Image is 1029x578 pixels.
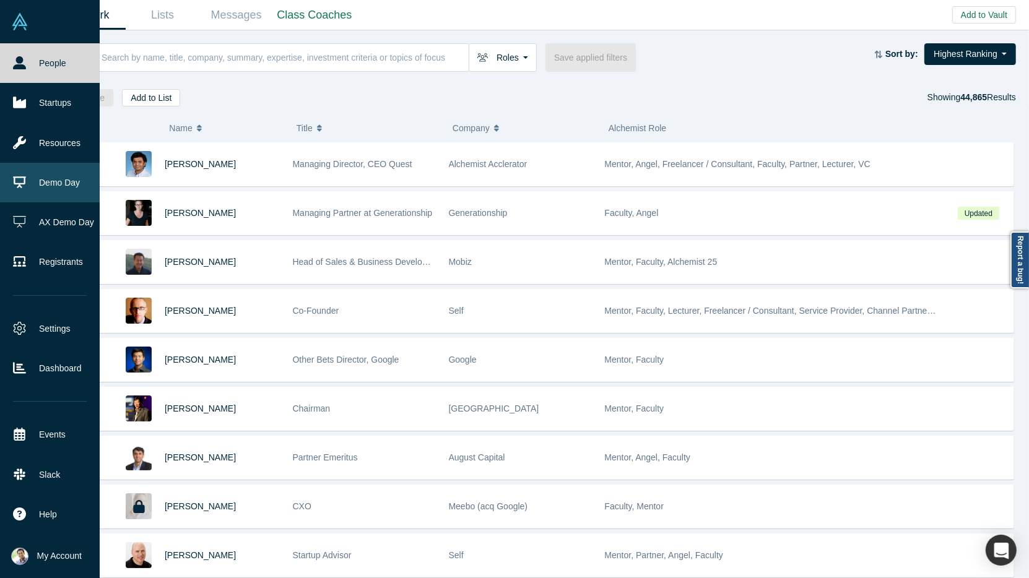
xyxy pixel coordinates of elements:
[449,159,528,169] span: Alchemist Acclerator
[126,395,152,421] img: Timothy Chou's Profile Image
[293,159,412,169] span: Managing Director, CEO Quest
[609,123,666,133] span: Alchemist Role
[449,550,464,560] span: Self
[605,208,659,218] span: Faculty, Angel
[885,49,918,59] strong: Sort by:
[169,115,284,141] button: Name
[453,115,490,141] span: Company
[605,257,718,267] span: Mentor, Faculty, Alchemist 25
[449,208,508,218] span: Generationship
[293,550,352,560] span: Startup Advisor
[165,403,236,413] a: [PERSON_NAME]
[165,208,236,218] a: [PERSON_NAME]
[126,200,152,226] img: Rachel Chalmers's Profile Image
[165,452,236,462] a: [PERSON_NAME]
[37,550,82,563] span: My Account
[469,43,537,72] button: Roles
[605,355,664,364] span: Mentor, Faculty
[11,548,82,565] button: My Account
[293,501,311,511] span: CXO
[453,115,596,141] button: Company
[11,13,28,30] img: Alchemist Vault Logo
[449,355,477,364] span: Google
[165,501,236,511] a: [PERSON_NAME]
[293,452,358,462] span: Partner Emeritus
[449,306,464,316] span: Self
[11,548,28,565] img: Ravi Belani's Account
[449,403,539,413] span: [GEOGRAPHIC_DATA]
[958,207,999,220] span: Updated
[126,444,152,470] img: Vivek Mehra's Profile Image
[449,257,472,267] span: Mobiz
[545,43,636,72] button: Save applied filters
[165,355,236,364] a: [PERSON_NAME]
[293,208,433,218] span: Managing Partner at Generationship
[960,92,1016,102] span: Results
[122,89,180,106] button: Add to List
[126,542,152,568] img: Adam Frankl's Profile Image
[39,508,57,521] span: Help
[293,257,480,267] span: Head of Sales & Business Development (interim)
[605,452,691,462] span: Mentor, Angel, Faculty
[605,306,1012,316] span: Mentor, Faculty, Lecturer, Freelancer / Consultant, Service Provider, Channel Partner, Corporate ...
[927,89,1016,106] div: Showing
[924,43,1016,65] button: Highest Ranking
[126,347,152,373] img: Steven Kan's Profile Image
[605,403,664,413] span: Mentor, Faculty
[165,159,236,169] a: [PERSON_NAME]
[100,43,469,72] input: Search by name, title, company, summary, expertise, investment criteria or topics of focus
[297,115,313,141] span: Title
[293,306,339,316] span: Co-Founder
[126,249,152,275] img: Michael Chang's Profile Image
[605,550,723,560] span: Mentor, Partner, Angel, Faculty
[1010,231,1029,288] a: Report a bug!
[960,92,987,102] strong: 44,865
[297,115,440,141] button: Title
[605,501,664,511] span: Faculty, Mentor
[199,1,273,30] a: Messages
[165,257,236,267] a: [PERSON_NAME]
[273,1,356,30] a: Class Coaches
[165,550,236,560] a: [PERSON_NAME]
[126,1,199,30] a: Lists
[449,452,505,462] span: August Capital
[952,6,1016,24] button: Add to Vault
[126,298,152,324] img: Robert Winder's Profile Image
[126,151,152,177] img: Gnani Palanikumar's Profile Image
[293,355,399,364] span: Other Bets Director, Google
[169,115,192,141] span: Name
[605,159,871,169] span: Mentor, Angel, Freelancer / Consultant, Faculty, Partner, Lecturer, VC
[449,501,528,511] span: Meebo (acq Google)
[165,306,236,316] a: [PERSON_NAME]
[293,403,331,413] span: Chairman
